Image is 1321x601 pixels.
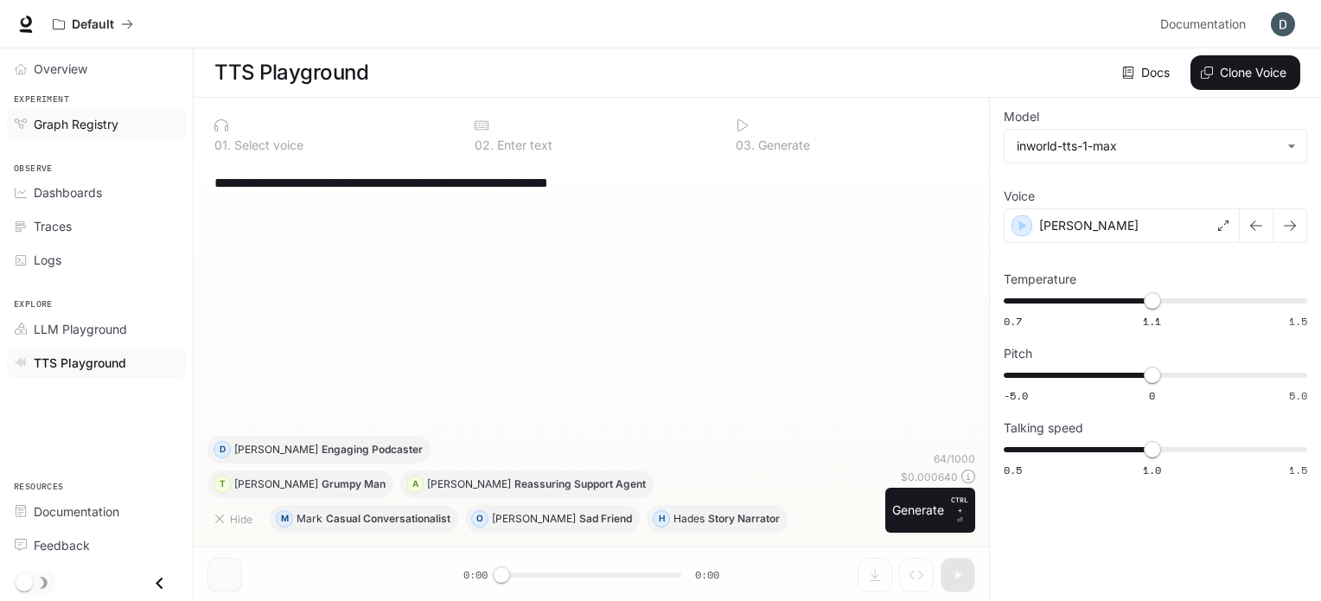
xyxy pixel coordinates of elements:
p: [PERSON_NAME] [234,444,318,455]
p: Grumpy Man [322,479,386,489]
p: Enter text [494,139,552,151]
span: Feedback [34,536,90,554]
p: Engaging Podcaster [322,444,423,455]
a: LLM Playground [7,314,186,344]
span: 1.1 [1143,314,1161,329]
a: Overview [7,54,186,84]
p: Temperature [1004,273,1076,285]
a: Documentation [7,496,186,527]
span: Documentation [1160,14,1246,35]
p: $ 0.000640 [901,470,958,484]
p: 0 2 . [475,139,494,151]
div: M [277,505,292,533]
p: Voice [1004,190,1035,202]
p: Select voice [231,139,303,151]
a: Traces [7,211,186,241]
span: 5.0 [1289,388,1307,403]
span: TTS Playground [34,354,126,372]
a: Feedback [7,530,186,560]
p: Mark [297,514,322,524]
p: CTRL + [951,495,968,515]
span: 0.5 [1004,463,1022,477]
button: GenerateCTRL +⏎ [885,488,975,533]
p: ⏎ [951,495,968,526]
span: 1.5 [1289,314,1307,329]
p: [PERSON_NAME] [1039,217,1139,234]
span: Traces [34,217,72,235]
a: Dashboards [7,177,186,208]
button: T[PERSON_NAME]Grumpy Man [207,470,393,498]
span: -5.0 [1004,388,1028,403]
a: Documentation [1153,7,1259,42]
button: User avatar [1266,7,1300,42]
button: HHadesStory Narrator [647,505,788,533]
div: T [214,470,230,498]
p: Talking speed [1004,422,1083,434]
span: Logs [34,251,61,269]
h1: TTS Playground [214,55,368,90]
span: Documentation [34,502,119,521]
p: Story Narrator [708,514,780,524]
div: A [407,470,423,498]
p: Pitch [1004,348,1032,360]
span: Graph Registry [34,115,118,133]
p: Sad Friend [579,514,632,524]
p: Reassuring Support Agent [514,479,646,489]
p: [PERSON_NAME] [427,479,511,489]
button: All workspaces [45,7,141,42]
p: 0 3 . [736,139,755,151]
p: Generate [755,139,810,151]
div: O [472,505,488,533]
button: MMarkCasual Conversationalist [270,505,458,533]
p: Model [1004,111,1039,123]
div: D [214,436,230,464]
span: 1.0 [1143,463,1161,477]
button: Clone Voice [1190,55,1300,90]
span: 0 [1149,388,1155,403]
button: A[PERSON_NAME]Reassuring Support Agent [400,470,654,498]
a: Docs [1119,55,1177,90]
span: Dark mode toggle [16,572,33,591]
a: Graph Registry [7,109,186,139]
p: Default [72,17,114,32]
p: [PERSON_NAME] [492,514,576,524]
a: TTS Playground [7,348,186,378]
span: LLM Playground [34,320,127,338]
div: inworld-tts-1-max [1017,137,1279,155]
p: [PERSON_NAME] [234,479,318,489]
p: Casual Conversationalist [326,514,450,524]
span: Overview [34,60,87,78]
span: 1.5 [1289,463,1307,477]
p: Hades [673,514,705,524]
p: 64 / 1000 [934,451,975,466]
p: 0 1 . [214,139,231,151]
span: Dashboards [34,183,102,201]
button: D[PERSON_NAME]Engaging Podcaster [207,436,431,464]
a: Logs [7,245,186,275]
div: H [654,505,669,533]
div: inworld-tts-1-max [1005,130,1306,163]
button: O[PERSON_NAME]Sad Friend [465,505,640,533]
button: Hide [207,505,263,533]
span: 0.7 [1004,314,1022,329]
img: User avatar [1271,12,1295,36]
button: Close drawer [140,566,179,601]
